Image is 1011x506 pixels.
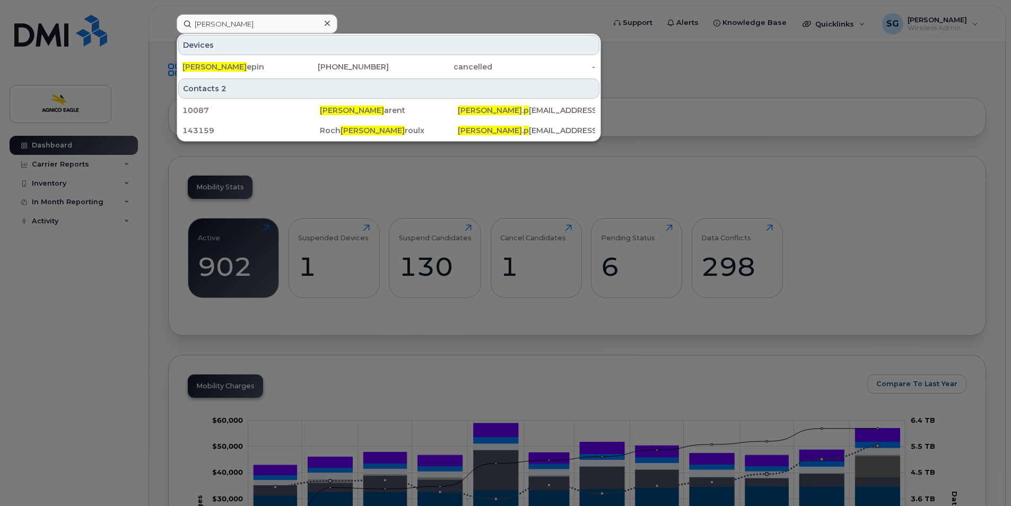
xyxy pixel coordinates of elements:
[178,101,599,120] a: 10087[PERSON_NAME]arent[PERSON_NAME].p[EMAIL_ADDRESS][DOMAIN_NAME]
[221,83,226,94] span: 2
[320,105,457,116] div: arent
[458,125,595,136] div: . [EMAIL_ADDRESS][DOMAIN_NAME]
[389,62,492,72] div: cancelled
[286,62,389,72] div: [PHONE_NUMBER]
[524,106,529,115] span: p
[182,125,320,136] div: 143159
[320,106,384,115] span: [PERSON_NAME]
[492,62,596,72] div: -
[524,126,529,135] span: p
[458,105,595,116] div: . [EMAIL_ADDRESS][DOMAIN_NAME]
[178,78,599,99] div: Contacts
[178,57,599,76] a: [PERSON_NAME]epin[PHONE_NUMBER]cancelled-
[320,125,457,136] div: Roch roulx
[182,62,247,72] span: [PERSON_NAME]
[341,126,405,135] span: [PERSON_NAME]
[178,35,599,55] div: Devices
[458,126,522,135] span: [PERSON_NAME]
[178,121,599,140] a: 143159Roch[PERSON_NAME]roulx[PERSON_NAME].p[EMAIL_ADDRESS][DOMAIN_NAME]
[182,62,286,72] div: epin
[458,106,522,115] span: [PERSON_NAME]
[182,105,320,116] div: 10087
